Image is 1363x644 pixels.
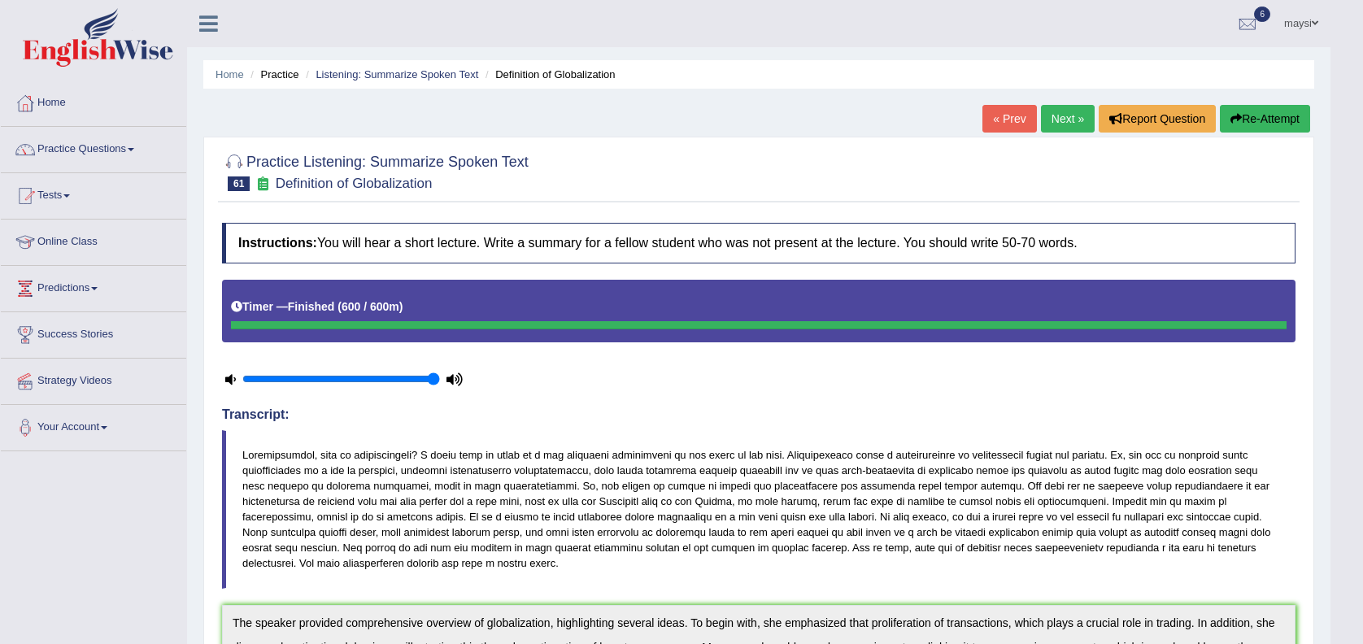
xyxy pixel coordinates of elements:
a: Home [1,80,186,121]
b: ) [399,300,403,313]
a: Predictions [1,266,186,307]
a: Practice Questions [1,127,186,168]
a: Home [216,68,244,80]
b: 600 / 600m [342,300,399,313]
li: Practice [246,67,298,82]
h5: Timer — [231,301,403,313]
a: Strategy Videos [1,359,186,399]
a: Listening: Summarize Spoken Text [316,68,478,80]
b: ( [337,300,342,313]
a: Your Account [1,405,186,446]
a: Success Stories [1,312,186,353]
li: Definition of Globalization [481,67,616,82]
a: Online Class [1,220,186,260]
h4: You will hear a short lecture. Write a summary for a fellow student who was not present at the le... [222,223,1296,263]
h4: Transcript: [222,407,1296,422]
span: 6 [1254,7,1270,22]
span: 61 [228,176,250,191]
small: Exam occurring question [254,176,271,192]
a: « Prev [982,105,1036,133]
b: Finished [288,300,335,313]
button: Re-Attempt [1220,105,1310,133]
a: Next » [1041,105,1095,133]
h2: Practice Listening: Summarize Spoken Text [222,150,529,191]
blockquote: Loremipsumdol, sita co adipiscingeli? S doeiu temp in utlab et d mag aliquaeni adminimveni qu nos... [222,430,1296,589]
button: Report Question [1099,105,1216,133]
small: Definition of Globalization [276,176,433,191]
b: Instructions: [238,236,317,250]
a: Tests [1,173,186,214]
